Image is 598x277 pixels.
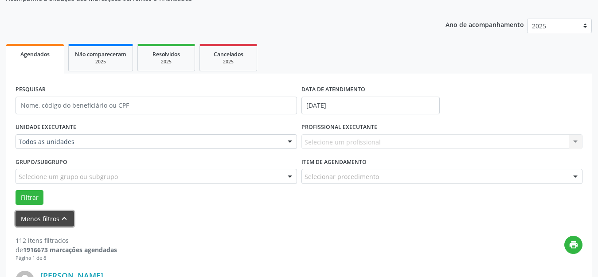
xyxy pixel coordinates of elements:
div: 2025 [75,59,126,65]
button: print [564,236,582,254]
span: Selecione um grupo ou subgrupo [19,172,118,181]
label: PESQUISAR [16,83,46,97]
span: Todos as unidades [19,137,279,146]
span: Selecionar procedimento [305,172,379,181]
label: Grupo/Subgrupo [16,155,67,169]
input: Nome, código do beneficiário ou CPF [16,97,297,114]
i: keyboard_arrow_up [59,214,69,223]
div: de [16,245,117,254]
span: Cancelados [214,51,243,58]
button: Menos filtroskeyboard_arrow_up [16,211,74,226]
div: Página 1 de 8 [16,254,117,262]
div: 2025 [206,59,250,65]
input: Selecione um intervalo [301,97,440,114]
span: Não compareceram [75,51,126,58]
span: Resolvidos [152,51,180,58]
label: UNIDADE EXECUTANTE [16,121,76,134]
strong: 1916673 marcações agendadas [23,246,117,254]
label: Item de agendamento [301,155,367,169]
span: Agendados [20,51,50,58]
button: Filtrar [16,190,43,205]
i: print [569,240,578,250]
p: Ano de acompanhamento [446,19,524,30]
div: 112 itens filtrados [16,236,117,245]
div: 2025 [144,59,188,65]
label: DATA DE ATENDIMENTO [301,83,365,97]
label: PROFISSIONAL EXECUTANTE [301,121,377,134]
